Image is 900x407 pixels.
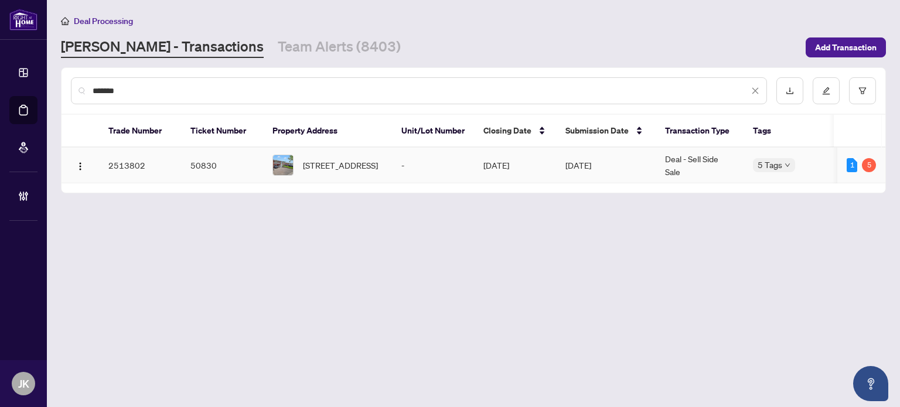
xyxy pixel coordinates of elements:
div: 5 [862,158,876,172]
span: 5 Tags [758,158,782,172]
span: Deal Processing [74,16,133,26]
button: Add Transaction [806,37,886,57]
div: 1 [847,158,857,172]
span: JK [18,375,29,392]
td: 50830 [181,148,263,183]
button: download [776,77,803,104]
img: logo [9,9,37,30]
th: Unit/Lot Number [392,115,474,148]
th: Ticket Number [181,115,263,148]
button: filter [849,77,876,104]
td: - [392,148,474,183]
td: [DATE] [474,148,556,183]
th: Submission Date [556,115,656,148]
a: Team Alerts (8403) [278,37,401,58]
button: Open asap [853,366,888,401]
td: Deal - Sell Side Sale [656,148,744,183]
span: Closing Date [483,124,531,137]
span: Add Transaction [815,38,877,57]
th: Transaction Type [656,115,744,148]
span: Submission Date [565,124,629,137]
th: Closing Date [474,115,556,148]
span: edit [822,87,830,95]
a: [PERSON_NAME] - Transactions [61,37,264,58]
span: down [785,162,790,168]
span: download [786,87,794,95]
span: home [61,17,69,25]
th: Tags [744,115,831,148]
td: 2513802 [99,148,181,183]
span: [STREET_ADDRESS] [303,159,378,172]
button: Logo [71,156,90,175]
td: [DATE] [556,148,656,183]
th: Trade Number [99,115,181,148]
img: Logo [76,162,85,171]
span: close [751,87,759,95]
img: thumbnail-img [273,155,293,175]
button: edit [813,77,840,104]
th: Property Address [263,115,392,148]
span: filter [858,87,867,95]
